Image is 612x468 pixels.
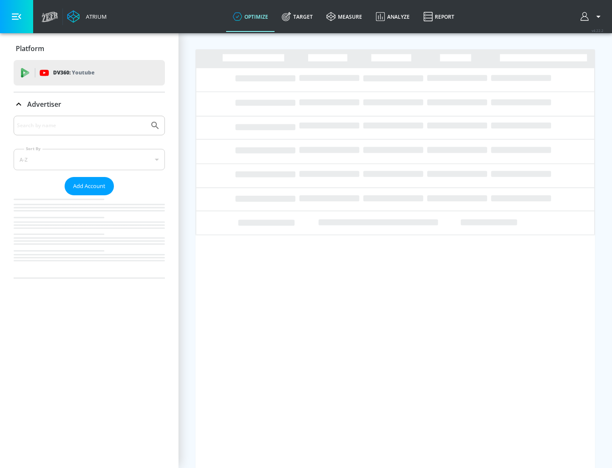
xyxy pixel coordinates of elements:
a: Atrium [67,10,107,23]
span: v 4.22.2 [592,28,603,33]
a: Report [416,1,461,32]
div: Atrium [82,13,107,20]
nav: list of Advertiser [14,195,165,278]
p: DV360: [53,68,94,77]
p: Advertiser [27,100,61,109]
button: Add Account [65,177,114,195]
a: Target [275,1,320,32]
div: Advertiser [14,116,165,278]
p: Platform [16,44,44,53]
div: DV360: Youtube [14,60,165,86]
p: Youtube [72,68,94,77]
a: Analyze [369,1,416,32]
div: A-Z [14,149,165,170]
div: Advertiser [14,92,165,116]
a: measure [320,1,369,32]
div: Platform [14,37,165,60]
input: Search by name [17,120,146,131]
label: Sort By [24,146,42,151]
span: Add Account [73,181,105,191]
a: optimize [226,1,275,32]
